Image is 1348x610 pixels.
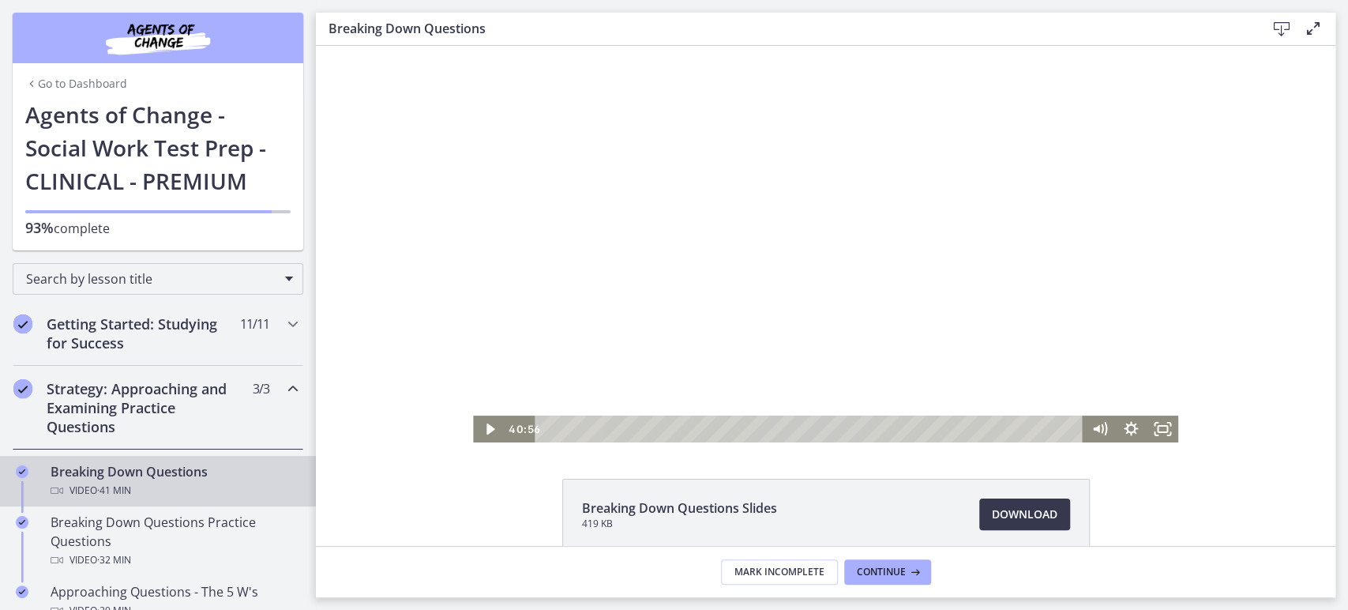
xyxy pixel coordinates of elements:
i: Completed [16,586,28,598]
span: Search by lesson title [26,270,277,288]
span: 11 / 11 [240,314,269,333]
span: Download [992,505,1057,524]
div: Breaking Down Questions [51,462,297,500]
h2: Strategy: Approaching and Examining Practice Questions [47,379,239,436]
h1: Agents of Change - Social Work Test Prep - CLINICAL - PREMIUM [25,98,291,198]
button: Fullscreen [831,370,862,397]
i: Completed [13,379,32,398]
span: 3 / 3 [253,379,269,398]
a: Go to Dashboard [25,76,127,92]
span: Mark Incomplete [734,566,824,578]
iframe: Video Lesson [316,46,1335,442]
h3: Breaking Down Questions [329,19,1241,38]
span: Continue [857,566,906,578]
button: Mark Incomplete [721,559,838,585]
span: Breaking Down Questions Slides [582,499,777,518]
div: Search by lesson title [13,263,303,295]
span: · 41 min [97,481,131,500]
a: Download [979,499,1070,530]
p: complete [25,218,291,238]
div: Video [51,481,297,500]
div: Breaking Down Questions Practice Questions [51,513,297,570]
img: Agents of Change [63,19,253,57]
span: 93% [25,218,54,237]
span: 419 KB [582,518,777,530]
div: Video [51,551,297,570]
i: Completed [16,516,28,529]
span: · 32 min [97,551,131,570]
i: Completed [13,314,32,333]
button: Show settings menu [799,370,831,397]
button: Mute [768,370,799,397]
button: Continue [844,559,931,585]
h2: Getting Started: Studying for Success [47,314,239,352]
i: Completed [16,465,28,478]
